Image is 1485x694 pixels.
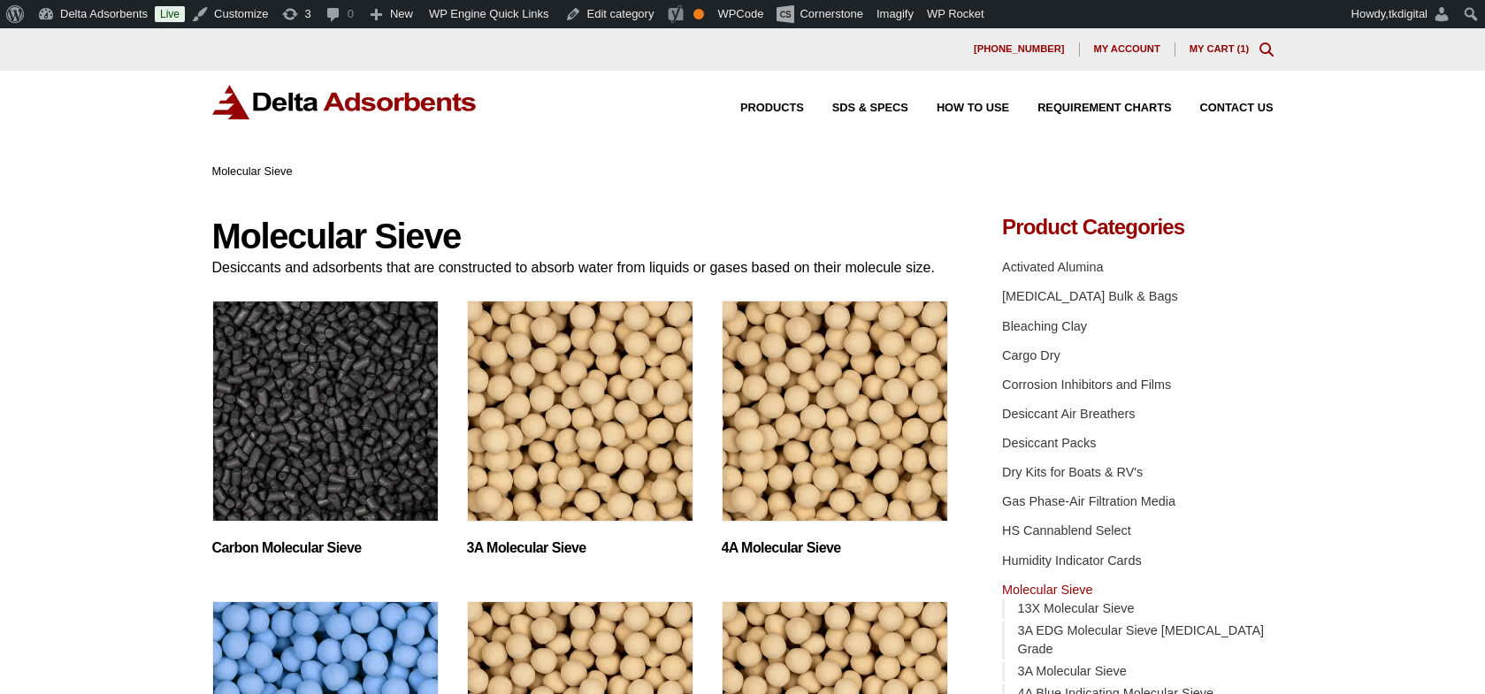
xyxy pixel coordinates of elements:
span: How to Use [937,103,1009,114]
a: Desiccant Air Breathers [1002,407,1135,421]
a: Activated Alumina [1002,260,1103,274]
a: Desiccant Packs [1002,436,1096,450]
a: 3A Molecular Sieve [1017,664,1126,678]
span: [PHONE_NUMBER] [974,44,1065,54]
a: 13X Molecular Sieve [1017,601,1134,615]
div: OK [693,9,704,19]
span: Molecular Sieve [212,164,293,178]
a: Visit product category 4A Molecular Sieve [722,301,948,556]
a: SDS & SPECS [804,103,908,114]
a: Live [155,6,185,22]
a: My Cart (1) [1190,43,1250,54]
a: Humidity Indicator Cards [1002,553,1142,568]
a: Molecular Sieve [1002,583,1092,597]
a: Corrosion Inhibitors and Films [1002,378,1171,392]
span: Requirement Charts [1037,103,1171,114]
span: tkdigital [1389,7,1428,20]
div: Toggle Modal Content [1259,42,1274,57]
span: 1 [1240,43,1245,54]
a: My account [1080,42,1175,57]
a: [MEDICAL_DATA] Bulk & Bags [1002,289,1178,303]
a: Bleaching Clay [1002,319,1087,333]
a: Products [712,103,804,114]
img: Delta Adsorbents [212,85,478,119]
span: SDS & SPECS [832,103,908,114]
a: HS Cannablend Select [1002,523,1131,538]
h2: Carbon Molecular Sieve [212,539,439,556]
a: 3A EDG Molecular Sieve [MEDICAL_DATA] Grade [1017,623,1264,657]
a: [PHONE_NUMBER] [960,42,1080,57]
span: My account [1094,44,1160,54]
span: Contact Us [1200,103,1274,114]
h2: 4A Molecular Sieve [722,539,948,556]
a: Requirement Charts [1009,103,1171,114]
h4: Product Categories [1002,217,1273,238]
img: 4A Molecular Sieve [722,301,948,522]
img: Carbon Molecular Sieve [212,301,439,522]
a: Visit product category 3A Molecular Sieve [467,301,693,556]
a: Contact Us [1172,103,1274,114]
a: How to Use [908,103,1009,114]
a: Gas Phase-Air Filtration Media [1002,494,1175,508]
h2: 3A Molecular Sieve [467,539,693,556]
span: Products [740,103,804,114]
h1: Molecular Sieve [212,217,950,255]
p: Desiccants and adsorbents that are constructed to absorb water from liquids or gases based on the... [212,255,950,279]
a: Dry Kits for Boats & RV's [1002,465,1143,479]
img: 3A Molecular Sieve [467,301,693,522]
a: Visit product category Carbon Molecular Sieve [212,301,439,556]
a: Cargo Dry [1002,348,1060,362]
